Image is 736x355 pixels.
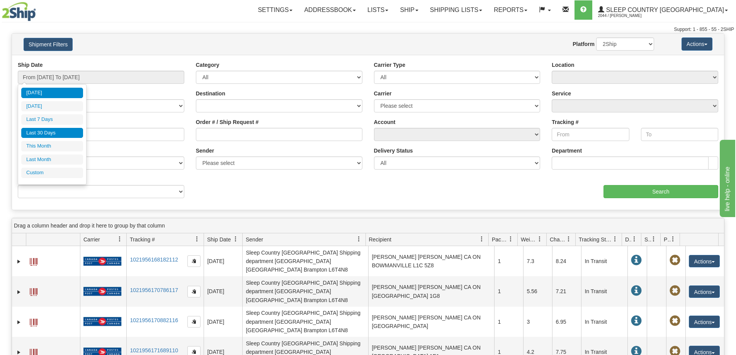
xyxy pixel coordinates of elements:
[368,307,494,337] td: [PERSON_NAME] [PERSON_NAME] CA ON [GEOGRAPHIC_DATA]
[242,276,368,306] td: Sleep Country [GEOGRAPHIC_DATA] Shipping department [GEOGRAPHIC_DATA] [GEOGRAPHIC_DATA] Brampton ...
[196,61,219,69] label: Category
[21,114,83,125] li: Last 7 Days
[631,255,642,266] span: In Transit
[83,287,121,296] img: 20 - Canada Post
[21,101,83,112] li: [DATE]
[204,276,242,306] td: [DATE]
[689,285,720,298] button: Actions
[523,246,552,276] td: 7.3
[2,2,36,21] img: logo2044.jpg
[475,233,488,246] a: Recipient filter column settings
[21,168,83,178] li: Custom
[21,88,83,98] li: [DATE]
[631,316,642,326] span: In Transit
[670,285,680,296] span: Pickup Not Assigned
[552,147,582,155] label: Department
[21,141,83,151] li: This Month
[504,233,517,246] a: Packages filter column settings
[374,61,405,69] label: Carrier Type
[647,233,660,246] a: Shipment Issues filter column settings
[187,286,201,297] button: Copy to clipboard
[15,318,23,326] a: Expand
[196,90,225,97] label: Destination
[130,287,178,293] a: 1021956170786117
[187,316,201,328] button: Copy to clipboard
[83,256,121,266] img: 20 - Canada Post
[718,138,735,217] iframe: chat widget
[374,118,396,126] label: Account
[190,233,204,246] a: Tracking # filter column settings
[207,236,231,243] span: Ship Date
[83,317,121,326] img: 20 - Canada Post
[374,147,413,155] label: Delivery Status
[573,40,595,48] label: Platform
[204,307,242,337] td: [DATE]
[242,307,368,337] td: Sleep Country [GEOGRAPHIC_DATA] Shipping department [GEOGRAPHIC_DATA] [GEOGRAPHIC_DATA] Brampton ...
[552,246,581,276] td: 8.24
[628,233,641,246] a: Delivery Status filter column settings
[352,233,365,246] a: Sender filter column settings
[631,285,642,296] span: In Transit
[113,233,126,246] a: Carrier filter column settings
[368,276,494,306] td: [PERSON_NAME] [PERSON_NAME] CA ON [GEOGRAPHIC_DATA] 1G8
[644,236,651,243] span: Shipment Issues
[562,233,575,246] a: Charge filter column settings
[592,0,734,20] a: Sleep Country [GEOGRAPHIC_DATA] 2044 / [PERSON_NAME]
[689,316,720,328] button: Actions
[362,0,394,20] a: Lists
[424,0,488,20] a: Shipping lists
[24,38,73,51] button: Shipment Filters
[83,236,100,243] span: Carrier
[664,236,670,243] span: Pickup Status
[130,236,155,243] span: Tracking #
[604,7,724,13] span: Sleep Country [GEOGRAPHIC_DATA]
[550,236,566,243] span: Charge
[6,5,71,14] div: live help - online
[579,236,612,243] span: Tracking Status
[494,246,523,276] td: 1
[368,246,494,276] td: [PERSON_NAME] [PERSON_NAME] CA ON BOWMANVILLE L1C 5Z8
[494,307,523,337] td: 1
[670,316,680,326] span: Pickup Not Assigned
[494,276,523,306] td: 1
[246,236,263,243] span: Sender
[196,147,214,155] label: Sender
[394,0,424,20] a: Ship
[492,236,508,243] span: Packages
[130,317,178,323] a: 1021956170882116
[30,285,37,297] a: Label
[609,233,622,246] a: Tracking Status filter column settings
[374,90,392,97] label: Carrier
[229,233,242,246] a: Ship Date filter column settings
[252,0,298,20] a: Settings
[521,236,537,243] span: Weight
[552,118,578,126] label: Tracking #
[204,246,242,276] td: [DATE]
[625,236,632,243] span: Delivery Status
[666,233,680,246] a: Pickup Status filter column settings
[21,155,83,165] li: Last Month
[581,307,627,337] td: In Transit
[130,256,178,263] a: 1021956168182112
[552,128,629,141] input: From
[369,236,391,243] span: Recipient
[12,218,724,233] div: grid grouping header
[15,258,23,265] a: Expand
[130,347,178,353] a: 1021956171689110
[2,26,734,33] div: Support: 1 - 855 - 55 - 2SHIP
[187,255,201,267] button: Copy to clipboard
[552,61,574,69] label: Location
[552,90,571,97] label: Service
[581,276,627,306] td: In Transit
[533,233,546,246] a: Weight filter column settings
[196,118,259,126] label: Order # / Ship Request #
[21,128,83,138] li: Last 30 Days
[641,128,718,141] input: To
[581,246,627,276] td: In Transit
[30,255,37,267] a: Label
[488,0,533,20] a: Reports
[670,255,680,266] span: Pickup Not Assigned
[298,0,362,20] a: Addressbook
[598,12,656,20] span: 2044 / [PERSON_NAME]
[523,307,552,337] td: 3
